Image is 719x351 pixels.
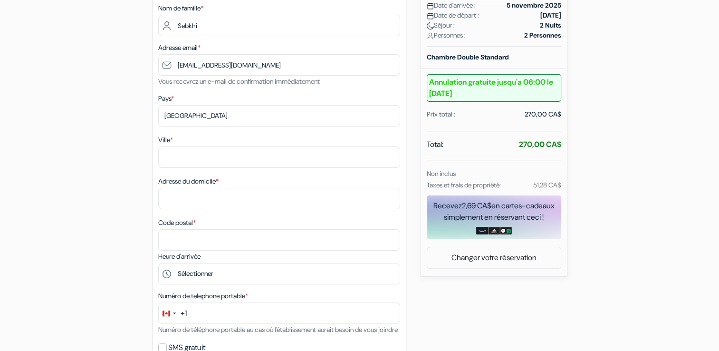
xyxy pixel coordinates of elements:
img: user_icon.svg [427,32,434,39]
label: Heure d'arrivée [158,252,201,262]
img: moon.svg [427,22,434,29]
img: uber-uber-eats-card.png [500,227,512,234]
label: Adresse email [158,43,201,53]
small: Numéro de téléphone portable au cas où l'établissement aurait besoin de vous joindre [158,325,398,334]
small: 51,28 CA$ [533,181,561,189]
strong: 270,00 CA$ [519,139,561,149]
b: Chambre Double Standard [427,53,509,61]
button: Change country, selected Canada (+1) [159,303,187,323]
span: Date d'arrivée : [427,0,476,10]
strong: 2 Personnes [524,30,561,40]
label: Code postal [158,218,196,228]
div: Prix total : [427,109,455,119]
label: Adresse du domicile [158,176,219,186]
label: Numéro de telephone portable [158,291,248,301]
img: adidas-card.png [488,227,500,234]
span: Personnes : [427,30,466,40]
strong: 2 Nuits [540,20,561,30]
div: Recevez en cartes-cadeaux simplement en réservant ceci ! [427,200,561,223]
label: Ville [158,135,173,145]
span: Séjour : [427,20,455,30]
img: amazon-card-no-text.png [476,227,488,234]
span: 2,69 CA$ [462,201,491,211]
input: Entrer le nom de famille [158,15,400,36]
small: Vous recevrez un e-mail de confirmation immédiatement [158,77,320,86]
img: calendar.svg [427,2,434,10]
div: 270,00 CA$ [525,109,561,119]
img: calendar.svg [427,12,434,19]
a: Changer votre réservation [427,249,561,267]
small: Non inclus [427,169,456,178]
b: Annulation gratuite jusqu'a 06:00 le [DATE] [427,74,561,102]
label: Pays [158,94,174,104]
span: Date de départ : [427,10,479,20]
strong: 5 novembre 2025 [507,0,561,10]
strong: [DATE] [540,10,561,20]
small: Taxes et frais de propriété: [427,181,501,189]
input: Entrer adresse e-mail [158,54,400,76]
span: Total: [427,139,443,150]
div: +1 [181,308,187,319]
label: Nom de famille [158,3,203,13]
